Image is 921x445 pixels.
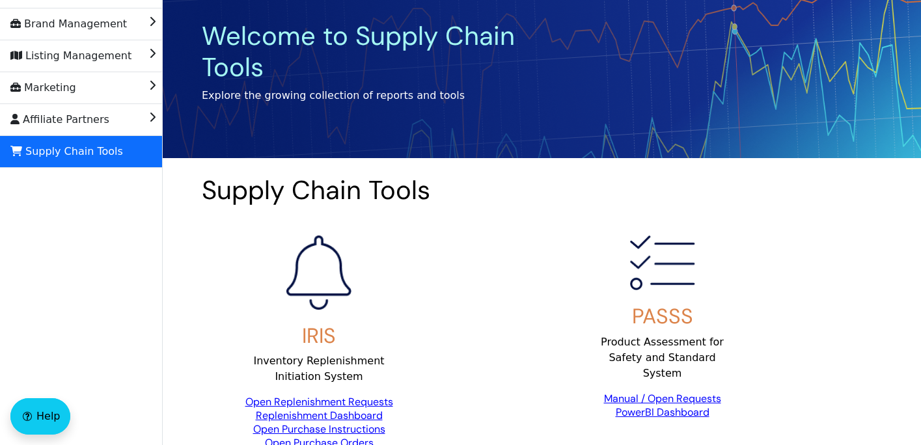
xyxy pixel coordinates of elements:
a: Open Purchase Instructions [253,422,385,436]
span: Supply Chain Tools [10,141,123,162]
span: Marketing [10,77,76,98]
p: Inventory Replenishment Initiation System [249,353,389,384]
button: Help floatingactionbutton [10,398,70,435]
a: PowerBI Dashboard [616,405,709,419]
p: Product Assessment for Safety and Standard System [592,334,732,381]
h1: Welcome to Supply Chain Tools [202,20,542,83]
p: Explore the growing collection of reports and tools [202,88,542,103]
span: Help [36,409,60,424]
span: Listing Management [10,46,131,66]
a: Manual / Open Requests [604,392,721,405]
a: Replenishment Dashboard [256,409,383,422]
span: Brand Management [10,14,127,34]
h1: Supply Chain Tools [202,174,882,206]
h2: IRIS [302,323,336,348]
h2: PASSS [632,304,693,329]
img: IRIS Icon [286,236,351,310]
a: Open Replenishment Requests [245,395,393,409]
img: PASSS Icon [630,236,695,290]
span: Affiliate Partners [10,109,109,130]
